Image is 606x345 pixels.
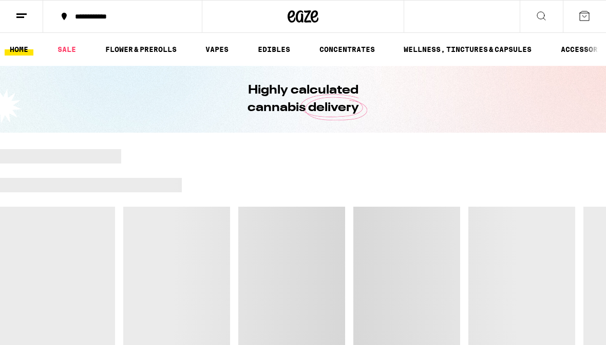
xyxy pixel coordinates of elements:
a: FLOWER & PREROLLS [100,43,182,56]
a: EDIBLES [253,43,295,56]
a: VAPES [200,43,234,56]
h1: Highly calculated cannabis delivery [218,82,388,117]
a: HOME [5,43,33,56]
a: WELLNESS, TINCTURES & CAPSULES [399,43,537,56]
a: SALE [52,43,81,56]
a: CONCENTRATES [314,43,380,56]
